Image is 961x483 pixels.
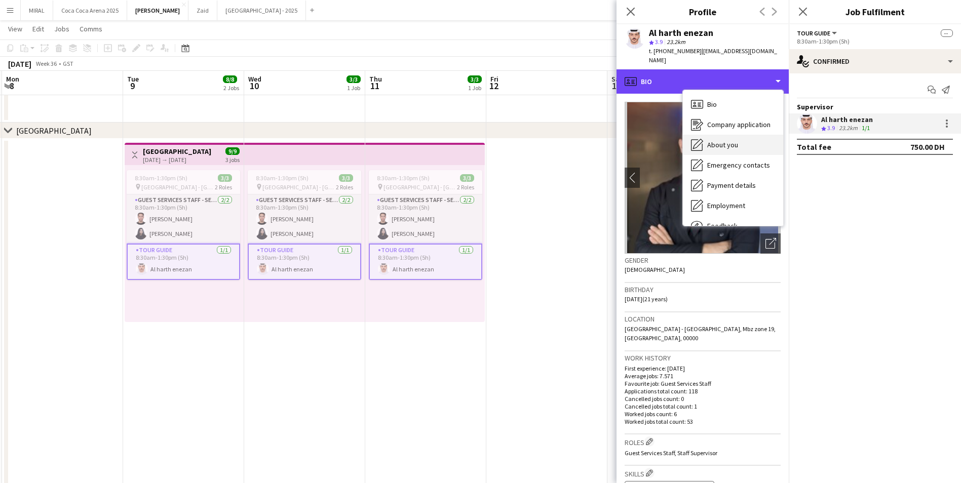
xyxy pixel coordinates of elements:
[460,174,474,182] span: 3/3
[217,1,306,20] button: [GEOGRAPHIC_DATA] - 2025
[625,285,781,294] h3: Birthday
[127,194,240,244] app-card-role: Guest Services Staff - Senior2/28:30am-1:30pm (5h)[PERSON_NAME][PERSON_NAME]
[610,80,623,92] span: 13
[789,49,961,73] div: Confirmed
[625,449,717,457] span: Guest Services Staff, Staff Supervisor
[760,233,781,254] div: Open photos pop-in
[369,170,482,280] div: 8:30am-1:30pm (5h)3/3 [GEOGRAPHIC_DATA] - [GEOGRAPHIC_DATA]2 RolesGuest Services Staff - Senior2/...
[218,174,232,182] span: 3/3
[32,24,44,33] span: Edit
[797,142,831,152] div: Total fee
[625,418,781,425] p: Worked jobs total count: 53
[625,372,781,380] p: Average jobs: 7.571
[655,38,663,46] span: 3.9
[223,75,237,83] span: 8/8
[457,183,474,191] span: 2 Roles
[223,84,239,92] div: 2 Jobs
[683,114,783,135] div: Company application
[368,80,382,92] span: 11
[248,244,361,280] app-card-role: Tour Guide1/18:30am-1:30pm (5h)Al harth enezan
[63,60,73,67] div: GST
[248,194,361,244] app-card-role: Guest Services Staff - Senior2/28:30am-1:30pm (5h)[PERSON_NAME][PERSON_NAME]
[339,174,353,182] span: 3/3
[617,5,789,18] h3: Profile
[33,60,59,67] span: Week 36
[707,201,745,210] span: Employment
[347,84,360,92] div: 1 Job
[127,170,240,280] app-job-card: 8:30am-1:30pm (5h)3/3 [GEOGRAPHIC_DATA] - [GEOGRAPHIC_DATA]2 RolesGuest Services Staff - Senior2/...
[8,59,31,69] div: [DATE]
[369,244,482,280] app-card-role: Tour Guide1/18:30am-1:30pm (5h)Al harth enezan
[797,29,838,37] button: Tour Guide
[127,244,240,280] app-card-role: Tour Guide1/18:30am-1:30pm (5h)Al harth enezan
[821,115,873,124] div: Al harth enezan
[625,102,781,254] img: Crew avatar or photo
[336,183,353,191] span: 2 Roles
[683,195,783,216] div: Employment
[611,74,623,84] span: Sat
[797,37,953,45] div: 8:30am-1:30pm (5h)
[490,74,498,84] span: Fri
[910,142,945,152] div: 750.00 DH
[862,124,870,132] app-skills-label: 1/1
[625,353,781,363] h3: Work history
[369,194,482,244] app-card-role: Guest Services Staff - Senior2/28:30am-1:30pm (5h)[PERSON_NAME][PERSON_NAME]
[789,102,961,111] div: Supervisor
[683,155,783,175] div: Emergency contacts
[797,29,830,37] span: Tour Guide
[683,175,783,195] div: Payment details
[789,5,961,18] h3: Job Fulfilment
[4,22,26,35] a: View
[625,325,776,342] span: [GEOGRAPHIC_DATA] - [GEOGRAPHIC_DATA], Mbz zone 19, [GEOGRAPHIC_DATA], 00000
[837,124,860,133] div: 23.2km
[225,147,240,155] span: 9/9
[649,28,713,37] div: Al harth enezan
[135,174,187,182] span: 8:30am-1:30pm (5h)
[625,256,781,265] h3: Gender
[649,47,777,64] span: | [EMAIL_ADDRESS][DOMAIN_NAME]
[468,75,482,83] span: 3/3
[248,170,361,280] app-job-card: 8:30am-1:30pm (5h)3/3 [GEOGRAPHIC_DATA] - [GEOGRAPHIC_DATA]2 RolesGuest Services Staff - Senior2/...
[625,365,781,372] p: First experience: [DATE]
[50,22,73,35] a: Jobs
[625,436,781,447] h3: Roles
[127,74,139,84] span: Tue
[625,387,781,395] p: Applications total count: 118
[625,314,781,324] h3: Location
[369,74,382,84] span: Thu
[126,80,139,92] span: 9
[707,181,756,190] span: Payment details
[188,1,217,20] button: Zaid
[827,124,835,132] span: 3.9
[941,29,953,37] span: --
[127,1,188,20] button: [PERSON_NAME]
[683,216,783,236] div: Feedback
[141,183,215,191] span: [GEOGRAPHIC_DATA] - [GEOGRAPHIC_DATA]
[256,174,309,182] span: 8:30am-1:30pm (5h)
[625,395,781,402] p: Cancelled jobs count: 0
[21,1,53,20] button: MIRAL
[625,295,668,303] span: [DATE] (21 years)
[16,126,92,136] div: [GEOGRAPHIC_DATA]
[225,155,240,164] div: 3 jobs
[143,147,211,156] h3: [GEOGRAPHIC_DATA]
[262,183,336,191] span: [GEOGRAPHIC_DATA] - [GEOGRAPHIC_DATA]
[683,135,783,155] div: About you
[377,174,430,182] span: 8:30am-1:30pm (5h)
[665,38,687,46] span: 23.2km
[625,402,781,410] p: Cancelled jobs total count: 1
[468,84,481,92] div: 1 Job
[75,22,106,35] a: Comms
[707,100,717,109] span: Bio
[53,1,127,20] button: Coca Coca Arena 2025
[248,74,261,84] span: Wed
[6,74,19,84] span: Mon
[625,468,781,478] h3: Skills
[625,266,685,273] span: [DEMOGRAPHIC_DATA]
[707,221,738,230] span: Feedback
[143,156,211,164] div: [DATE] → [DATE]
[649,47,702,55] span: t. [PHONE_NUMBER]
[707,120,771,129] span: Company application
